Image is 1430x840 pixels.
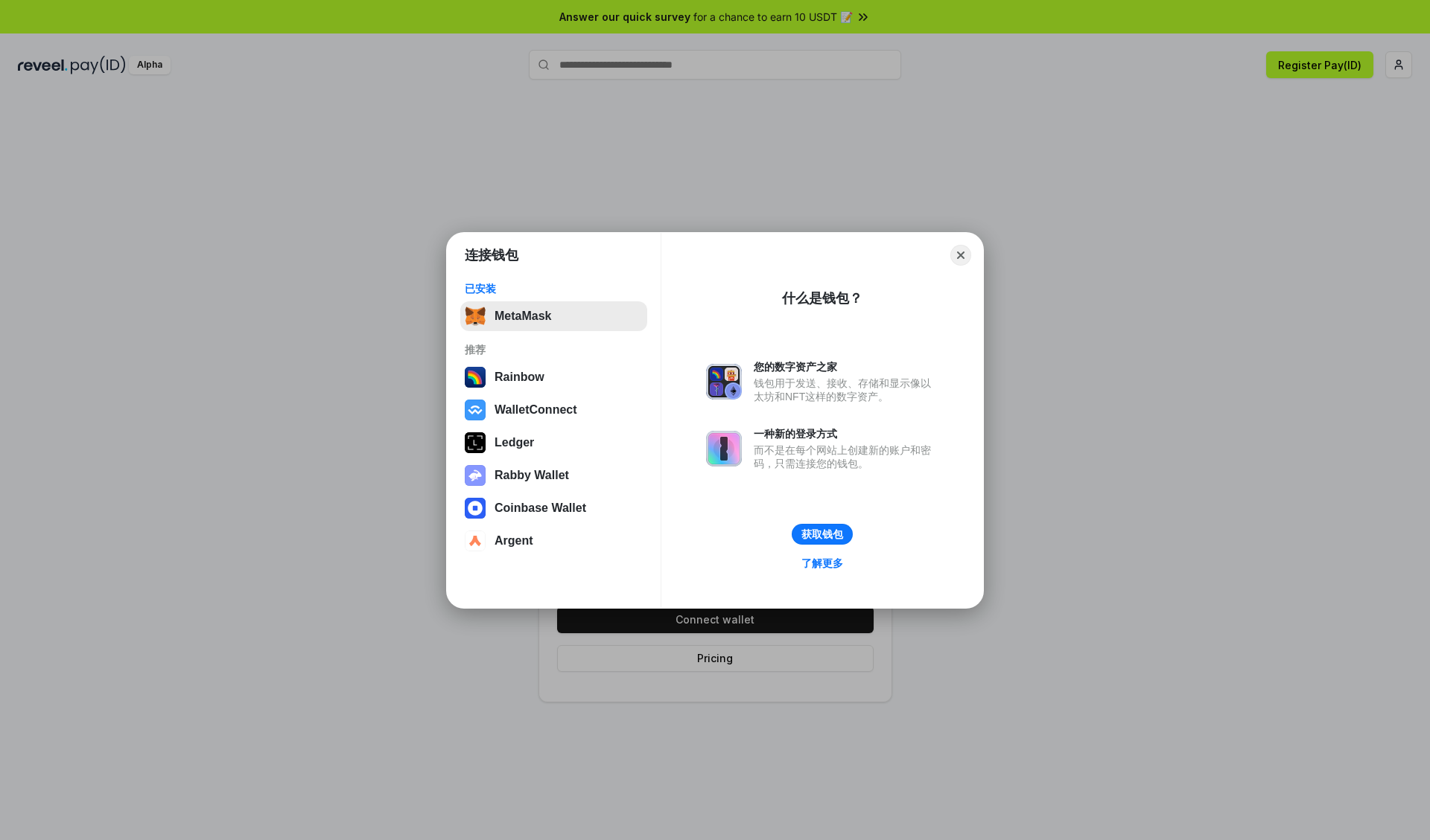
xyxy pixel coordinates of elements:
[754,427,938,440] div: 一种新的登录方式
[754,443,938,470] div: 而不是在每个网站上创建新的账户和密码，只需连接您的钱包。
[495,436,534,449] div: Ledger
[801,557,843,570] div: 了解更多
[792,554,852,573] a: 了解更多
[950,245,971,266] button: Close
[465,343,643,356] div: 推荐
[495,534,533,548] div: Argent
[465,400,486,420] img: svg+xml,%3Csvg%20width%3D%2228%22%20height%3D%2228%22%20viewBox%3D%220%200%2028%2028%22%20fill%3D...
[460,395,647,425] button: WalletConnect
[782,289,862,307] div: 什么是钱包？
[706,364,742,400] img: svg+xml,%3Csvg%20xmlns%3D%22http%3A%2F%2Fwww.w3.org%2F2000%2Fsvg%22%20fill%3D%22none%22%20viewBox...
[465,432,486,453] img: svg+xml,%3Csvg%20xmlns%3D%22http%3A%2F%2Fwww.w3.org%2F2000%2Fsvg%22%20width%3D%2228%22%20height%3...
[706,431,742,467] img: svg+xml,%3Csvg%20xmlns%3D%22http%3A%2F%2Fwww.w3.org%2F2000%2Fsvg%22%20fill%3D%22none%22%20viewBox...
[792,524,853,545] button: 获取钱包
[460,301,647,331] button: MetaMask
[495,371,544,384] div: Rainbow
[754,376,938,403] div: 钱包用于发送、接收、存储和显示像以太坊和NFT这样的数字资产。
[465,530,486,551] img: svg+xml,%3Csvg%20width%3D%2228%22%20height%3D%2228%22%20viewBox%3D%220%200%2028%2028%22%20fill%3D...
[465,498,486,519] img: svg+xml,%3Csvg%20width%3D%2228%22%20height%3D%2228%22%20viewBox%3D%220%200%2028%2028%22%20fill%3D...
[460,526,647,556] button: Argent
[465,282,643,295] div: 已安装
[495,501,586,515] div: Coinbase Wallet
[465,465,486,486] img: svg+xml,%3Csvg%20xmlns%3D%22http%3A%2F%2Fwww.w3.org%2F2000%2Fsvg%22%20fill%3D%22none%22%20viewBox...
[801,528,843,541] div: 获取钱包
[495,403,577,417] div: WalletConnect
[460,461,647,490] button: Rabby Wallet
[465,306,486,327] img: svg+xml,%3Csvg%20fill%3D%22none%22%20height%3D%2233%22%20viewBox%3D%220%200%2035%2033%22%20width%...
[465,246,518,264] h1: 连接钱包
[754,360,938,373] div: 您的数字资产之家
[460,362,647,392] button: Rainbow
[460,493,647,523] button: Coinbase Wallet
[465,367,486,388] img: svg+xml,%3Csvg%20width%3D%22120%22%20height%3D%22120%22%20viewBox%3D%220%200%20120%20120%22%20fil...
[460,428,647,458] button: Ledger
[495,469,569,482] div: Rabby Wallet
[495,310,551,323] div: MetaMask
